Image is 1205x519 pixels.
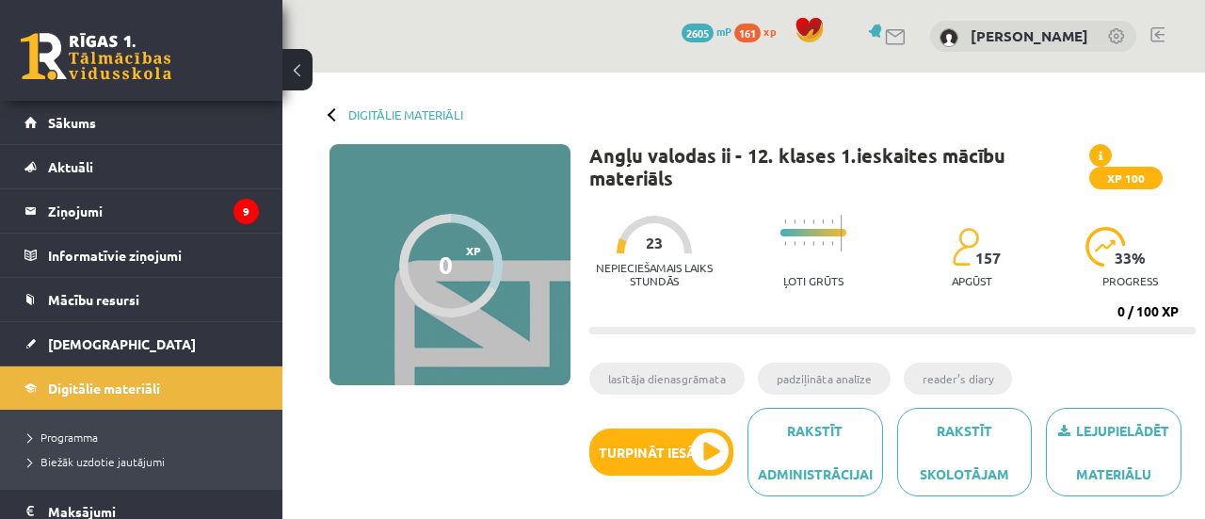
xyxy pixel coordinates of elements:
img: icon-short-line-57e1e144782c952c97e751825c79c345078a6d821885a25fce030b3d8c18986b.svg [812,219,814,224]
span: mP [716,24,731,39]
i: 9 [233,199,259,224]
img: icon-short-line-57e1e144782c952c97e751825c79c345078a6d821885a25fce030b3d8c18986b.svg [812,241,814,246]
img: icon-short-line-57e1e144782c952c97e751825c79c345078a6d821885a25fce030b3d8c18986b.svg [803,241,805,246]
p: apgūst [952,274,992,287]
img: icon-short-line-57e1e144782c952c97e751825c79c345078a6d821885a25fce030b3d8c18986b.svg [822,241,824,246]
span: XP [466,244,481,257]
img: icon-long-line-d9ea69661e0d244f92f715978eff75569469978d946b2353a9bb055b3ed8787d.svg [841,215,843,251]
a: 161 xp [734,24,785,39]
a: Rakstīt administrācijai [747,408,883,496]
p: Ļoti grūts [783,274,843,287]
legend: Informatīvie ziņojumi [48,234,259,277]
li: reader’s diary [904,363,1012,395]
span: Digitālie materiāli [48,380,160,397]
a: Mācību resursi [24,278,259,321]
a: [PERSON_NAME] [971,26,1088,45]
a: Rakstīt skolotājam [897,408,1033,496]
a: Digitālie materiāli [24,366,259,410]
span: xp [763,24,776,39]
img: students-c634bb4e5e11cddfef0936a35e636f08e4e9abd3cc4e673bd6f9a4125e45ecb1.svg [952,227,979,267]
span: Mācību resursi [48,291,139,308]
span: 23 [646,235,663,251]
div: 0 [439,251,453,279]
span: Programma [28,430,98,445]
span: Biežāk uzdotie jautājumi [28,454,165,469]
span: XP 100 [1089,167,1163,189]
button: Turpināt iesākto [589,429,733,476]
img: icon-short-line-57e1e144782c952c97e751825c79c345078a6d821885a25fce030b3d8c18986b.svg [784,241,786,246]
img: icon-progress-161ccf0a02000e728c5f80fcf4c31c7af3da0e1684b2b1d7c360e028c24a22f1.svg [1085,227,1126,267]
span: Sākums [48,114,96,131]
span: 157 [975,250,1001,267]
p: Nepieciešamais laiks stundās [589,261,720,287]
a: [DEMOGRAPHIC_DATA] [24,322,259,365]
img: icon-short-line-57e1e144782c952c97e751825c79c345078a6d821885a25fce030b3d8c18986b.svg [831,219,833,224]
a: Lejupielādēt materiālu [1046,408,1181,496]
a: Informatīvie ziņojumi [24,234,259,277]
span: Aktuāli [48,158,93,175]
a: Sākums [24,101,259,144]
img: Rūta Nora Bengere [940,28,958,47]
h1: Angļu valodas ii - 12. klases 1.ieskaites mācību materiāls [589,144,1089,189]
legend: Ziņojumi [48,189,259,233]
span: 161 [734,24,761,42]
li: lasītāja dienasgrāmata [589,363,745,395]
a: Aktuāli [24,145,259,188]
img: icon-short-line-57e1e144782c952c97e751825c79c345078a6d821885a25fce030b3d8c18986b.svg [794,241,795,246]
img: icon-short-line-57e1e144782c952c97e751825c79c345078a6d821885a25fce030b3d8c18986b.svg [831,241,833,246]
span: 33 % [1115,250,1147,267]
a: Digitālie materiāli [348,107,463,122]
span: [DEMOGRAPHIC_DATA] [48,335,196,352]
a: Biežāk uzdotie jautājumi [28,453,264,470]
img: icon-short-line-57e1e144782c952c97e751825c79c345078a6d821885a25fce030b3d8c18986b.svg [822,219,824,224]
p: progress [1102,274,1158,287]
a: Rīgas 1. Tālmācības vidusskola [21,33,171,80]
a: Ziņojumi9 [24,189,259,233]
img: icon-short-line-57e1e144782c952c97e751825c79c345078a6d821885a25fce030b3d8c18986b.svg [803,219,805,224]
a: 2605 mP [682,24,731,39]
img: icon-short-line-57e1e144782c952c97e751825c79c345078a6d821885a25fce030b3d8c18986b.svg [794,219,795,224]
a: Programma [28,429,264,446]
img: icon-short-line-57e1e144782c952c97e751825c79c345078a6d821885a25fce030b3d8c18986b.svg [784,219,786,224]
span: 2605 [682,24,714,42]
li: padziļināta analīze [758,363,891,395]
